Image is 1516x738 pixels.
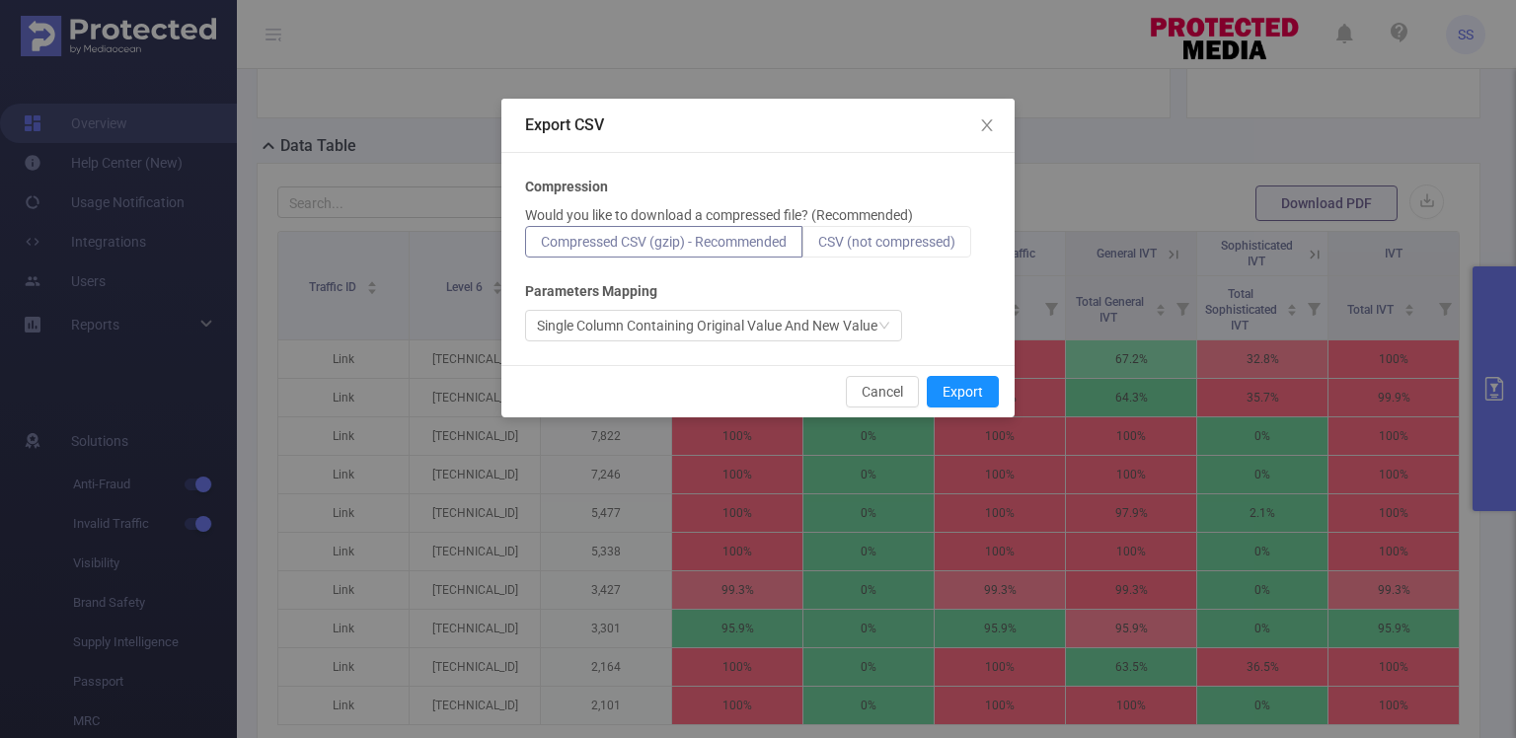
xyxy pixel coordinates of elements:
[979,117,995,133] i: icon: close
[525,205,913,226] p: Would you like to download a compressed file? (Recommended)
[878,320,890,333] i: icon: down
[818,234,955,250] span: CSV (not compressed)
[525,281,657,302] b: Parameters Mapping
[541,234,787,250] span: Compressed CSV (gzip) - Recommended
[525,114,991,136] div: Export CSV
[537,311,877,340] div: Single Column Containing Original Value And New Value
[525,177,608,197] b: Compression
[846,376,919,407] button: Cancel
[959,99,1015,154] button: Close
[927,376,999,407] button: Export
